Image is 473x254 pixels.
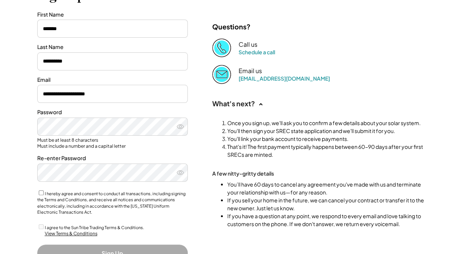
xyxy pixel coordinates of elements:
li: You'll then sign your SREC state application and we'll submit it for you. [227,127,427,135]
div: Last Name [37,43,188,51]
div: Must be at least 8 characters Must include a number and a capital letter [37,137,188,149]
img: Email%202%403x.png [212,65,231,84]
div: First Name [37,11,188,18]
li: You'll link your bank account to receive payments. [227,135,427,143]
li: That's it! The first payment typically happens between 60-90 days after your first SRECs are minted. [227,143,427,159]
img: Phone%20copy%403x.png [212,38,231,57]
div: Password [37,109,188,116]
div: Re-enter Password [37,155,188,162]
a: [EMAIL_ADDRESS][DOMAIN_NAME] [239,75,330,82]
li: If you have a question at any point, we respond to every email and love talking to customers on t... [227,212,427,228]
div: Call us [239,41,257,49]
label: I agree to the Sun Tribe Trading Terms & Conditions. [45,225,144,230]
a: Schedule a call [239,49,275,55]
li: Once you sign up, we'll ask you to confirm a few details about your solar system. [227,119,427,127]
div: Email [37,76,188,84]
label: I hereby agree and consent to conduct all transactions, including signing the Terms and Condition... [37,191,186,215]
li: You’ll have 60 days to cancel any agreement you've made with us and terminate your relationship w... [227,181,427,196]
div: Email us [239,67,262,75]
div: Questions? [212,22,251,31]
div: What's next? [212,99,255,108]
li: If you sell your home in the future, we can cancel your contract or transfer it to the new owner.... [227,196,427,212]
div: View Terms & Conditions [45,231,97,237]
div: A few nitty-gritty details [212,170,287,177]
